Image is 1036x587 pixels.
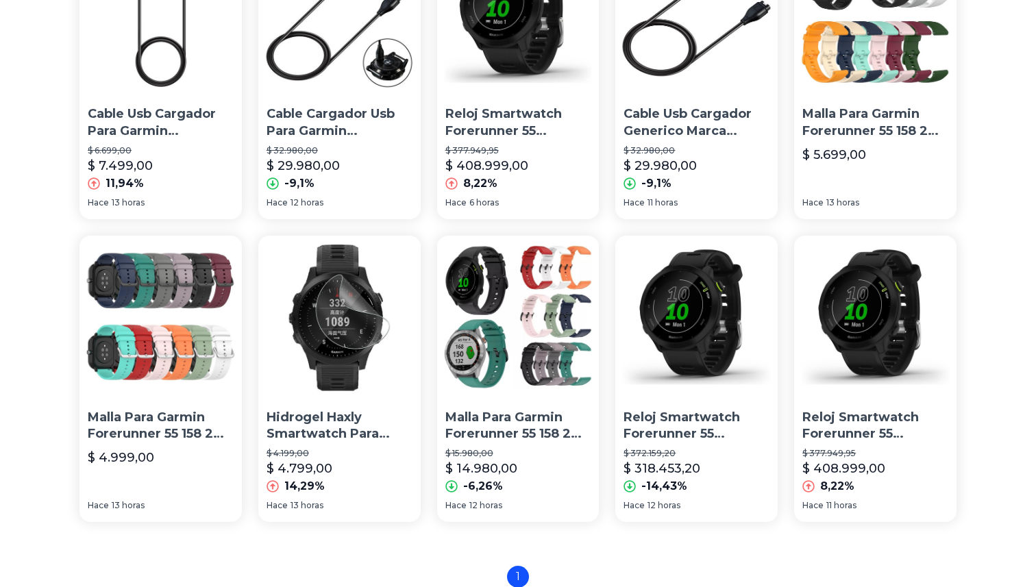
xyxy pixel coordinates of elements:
p: Reloj Smartwatch Forerunner 55 Running Garmin Negro [802,409,948,443]
p: $ 4.999,00 [88,448,154,467]
p: $ 14.980,00 [445,459,517,478]
p: $ 29.980,00 [624,156,697,175]
img: Malla Para Garmin Forerunner 55 158 245 645 Approach S40 [79,236,242,398]
span: 13 horas [112,500,145,511]
p: Cable Usb Cargador Generico Marca Miaband Para Reloj Garmin Forerunner 45 / 45s 55 255 935 945 95... [624,105,769,140]
p: $ 29.980,00 [267,156,340,175]
p: -14,43% [641,478,687,495]
p: Malla Para Garmin Forerunner 55 158 245 645 Approach S40 [445,409,591,443]
img: Reloj Smartwatch Forerunner 55 Running Garmin Negro [615,236,778,398]
span: Hace [802,500,824,511]
span: 13 horas [112,197,145,208]
p: 11,94% [106,175,144,192]
span: Hace [802,197,824,208]
p: Malla Para Garmin Forerunner 55 158 245 645 Approach S40 [88,409,234,443]
p: $ 7.499,00 [88,156,153,175]
span: Hace [88,197,109,208]
p: -9,1% [284,175,314,192]
p: $ 377.949,95 [802,448,948,459]
a: Malla Para Garmin Forerunner 55 158 245 645 Approach S40Malla Para Garmin Forerunner 55 158 245 6... [79,236,242,522]
span: 13 horas [291,500,323,511]
p: Malla Para Garmin Forerunner 55 158 245 645 Approach S40 [802,105,948,140]
a: Reloj Smartwatch Forerunner 55 Running Garmin NegroReloj Smartwatch Forerunner 55 Running Garmin ... [794,236,957,522]
span: Hace [445,197,467,208]
span: 13 horas [826,197,859,208]
p: -9,1% [641,175,671,192]
p: $ 318.453,20 [624,459,700,478]
p: $ 5.699,00 [802,145,866,164]
p: -6,26% [463,478,503,495]
p: $ 32.980,00 [624,145,769,156]
p: $ 408.999,00 [802,459,885,478]
span: Hace [267,500,288,511]
a: Reloj Smartwatch Forerunner 55 Running Garmin NegroReloj Smartwatch Forerunner 55 Running Garmin ... [615,236,778,522]
span: 12 horas [469,500,502,511]
img: Reloj Smartwatch Forerunner 55 Running Garmin Negro [794,236,957,398]
span: 12 horas [647,500,680,511]
p: Reloj Smartwatch Forerunner 55 Running Garmin Negro [624,409,769,443]
span: 6 horas [469,197,499,208]
p: Reloj Smartwatch Forerunner 55 Running Garmin Pulsometro Gps [445,105,591,140]
p: $ 4.799,00 [267,459,332,478]
span: 11 horas [826,500,856,511]
p: $ 408.999,00 [445,156,528,175]
p: 8,22% [820,478,854,495]
span: Hace [624,500,645,511]
p: $ 15.980,00 [445,448,591,459]
span: 12 horas [291,197,323,208]
span: 11 horas [647,197,678,208]
span: Hace [445,500,467,511]
span: Hace [267,197,288,208]
p: 14,29% [284,478,325,495]
span: Hace [624,197,645,208]
p: $ 372.159,20 [624,448,769,459]
img: Malla Para Garmin Forerunner 55 158 245 645 Approach S40 [437,236,600,398]
p: $ 4.199,00 [267,448,412,459]
p: $ 32.980,00 [267,145,412,156]
img: Hidrogel Haxly Smartwatch Para Garmin Forerunner 55 X2 Unid [258,236,421,398]
p: $ 6.699,00 [88,145,234,156]
p: Cable Cargador Usb Para Garmin Forerunner 55 255 935 945 955 [267,105,412,140]
p: Cable Usb Cargador Para Garmin Forerunner 55 255 935 945 955 [88,105,234,140]
a: Hidrogel Haxly Smartwatch Para Garmin Forerunner 55 X2 UnidHidrogel Haxly Smartwatch Para Garmin ... [258,236,421,522]
p: 8,22% [463,175,497,192]
p: Hidrogel Haxly Smartwatch Para Garmin Forerunner 55 X2 Unid [267,409,412,443]
a: Malla Para Garmin Forerunner 55 158 245 645 Approach S40Malla Para Garmin Forerunner 55 158 245 6... [437,236,600,522]
span: Hace [88,500,109,511]
p: $ 377.949,95 [445,145,591,156]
